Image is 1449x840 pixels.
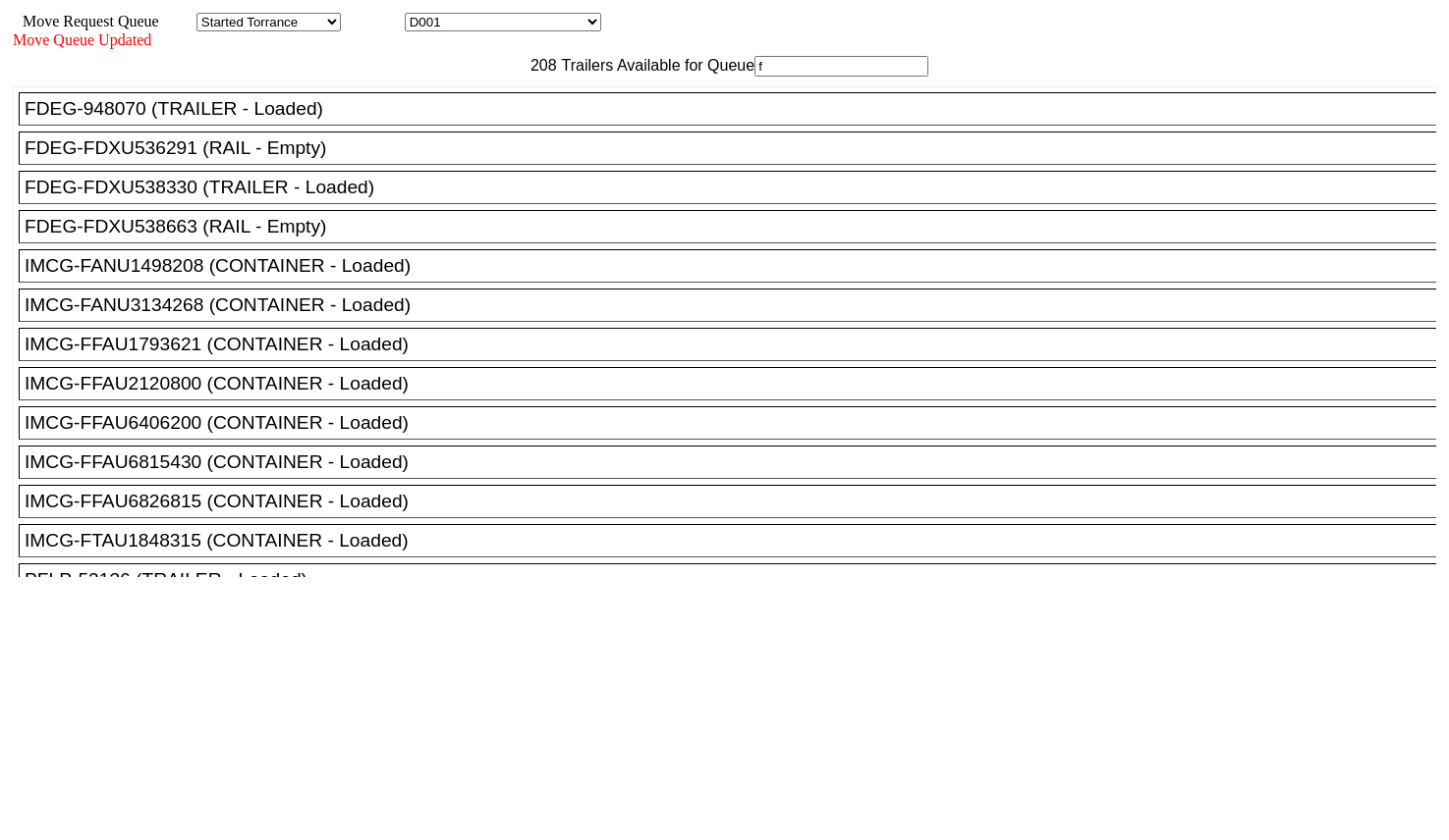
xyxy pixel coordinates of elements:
div: IMCG-FFAU2120800 (CONTAINER - Loaded) [25,373,1448,394]
div: IMCG-FFAU6406200 (CONTAINER - Loaded) [25,412,1448,434]
span: Area [162,13,193,29]
span: 208 [521,57,557,74]
div: IMCG-FFAU1793621 (CONTAINER - Loaded) [25,334,1448,355]
div: FDEG-948070 (TRAILER - Loaded) [25,98,1448,120]
span: Trailers Available for Queue [557,57,755,74]
input: Filter Available Trailers [754,56,928,77]
div: FDEG-FDXU536291 (RAIL - Empty) [25,137,1448,159]
span: Location [345,13,401,29]
div: IMCG-FANU1498208 (CONTAINER - Loaded) [25,255,1448,277]
div: FDEG-FDXU538330 (TRAILER - Loaded) [25,177,1448,198]
span: Move Queue Updated [13,31,151,48]
div: IMCG-FFAU6826815 (CONTAINER - Loaded) [25,491,1448,512]
div: PFLP-53136 (TRAILER - Loaded) [25,569,1448,591]
div: IMCG-FANU3134268 (CONTAINER - Loaded) [25,294,1448,316]
span: Move Request Queue [13,13,159,29]
div: FDEG-FDXU538663 (RAIL - Empty) [25,216,1448,237]
div: IMCG-FFAU6815430 (CONTAINER - Loaded) [25,451,1448,473]
div: IMCG-FTAU1848315 (CONTAINER - Loaded) [25,530,1448,551]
